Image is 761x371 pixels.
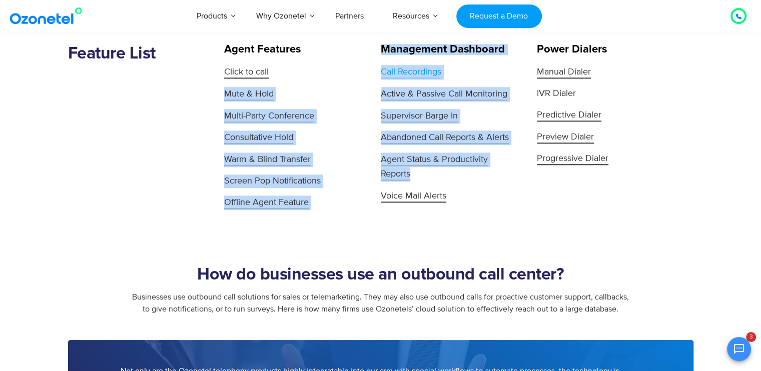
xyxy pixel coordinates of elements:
[537,109,601,121] span: Predictive Dialer
[224,197,309,209] span: Offline Agent Feature
[456,4,542,28] a: Request a Demo
[537,87,576,100] span: IVR Dialer
[381,44,520,55] h5: Management Dashboard
[537,131,594,143] span: Preview Dialer
[224,154,311,166] span: Warm & Blind Transfer
[224,152,363,167] a: Warm & Blind Transfer
[381,109,520,123] a: Supervisor Barge In
[381,65,520,79] a: Call Recordings
[381,152,520,181] a: Agent Status & Productivity Reports
[381,189,520,203] a: Voice Mail Alerts
[537,108,676,122] a: Predictive Dialer
[132,292,629,314] span: Businesses use outbound call solutions for sales or telemarketing. They may also use outbound cal...
[224,44,363,55] h5: Agent Features
[381,66,441,78] span: Call Recordings
[224,109,363,123] a: Multi-Party Conference
[381,88,507,100] span: Active & Passive Call Monitoring
[224,110,314,122] span: Multi-Party Conference
[381,190,446,202] span: Voice Mail Alerts
[381,130,520,145] a: Abandoned Call Reports & Alerts
[224,130,363,145] a: Consultative Hold
[68,265,693,285] h2: How do businesses use an outbound call center?
[224,195,363,210] a: Offline Agent Feature
[381,154,488,180] span: Agent Status & Productivity Reports
[224,87,363,101] a: Mute & Hold
[224,66,269,78] span: Click to call
[381,110,458,122] span: Supervisor Barge In
[381,87,520,101] a: Active & Passive Call Monitoring
[224,65,363,79] a: Click to call
[727,337,751,361] button: Open chat
[537,130,676,144] a: Preview Dialer
[224,88,274,100] span: Mute & Hold
[224,132,293,144] span: Consultative Hold
[746,332,756,342] span: 3
[224,174,321,188] span: Screen Pop Notifications
[537,151,676,166] a: Progressive Dialer
[537,66,591,78] span: Manual Dialer
[537,44,676,55] h5: Power Dialers
[68,44,225,64] h2: Feature List
[537,153,608,165] span: Progressive Dialer
[381,132,509,144] span: Abandoned Call Reports & Alerts
[537,65,676,79] a: Manual Dialer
